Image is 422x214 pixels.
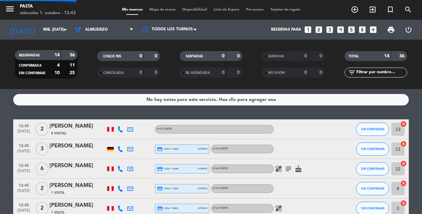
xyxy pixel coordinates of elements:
[213,167,228,170] span: A la carta
[51,131,66,136] span: 8 Visitas
[146,8,179,12] span: Mapa de mesas
[157,186,178,192] span: visa * 1941
[49,142,105,150] div: [PERSON_NAME]
[103,71,124,75] span: CANCELADA
[400,160,407,167] i: cancel
[347,25,356,34] i: looks_5
[198,167,207,171] span: stripe
[304,25,312,34] i: looks_one
[384,54,389,58] strong: 14
[49,122,105,131] div: [PERSON_NAME]
[36,142,48,156] span: 3
[157,166,163,172] i: credit_card
[157,146,163,152] i: credit_card
[179,8,210,12] span: Disponibilidad
[213,147,228,150] span: A la carta
[139,54,142,58] strong: 0
[85,27,108,32] span: Almuerzo
[213,207,228,209] span: A la carta
[271,27,301,32] span: Reservas para
[36,162,48,175] span: 6
[348,55,359,58] span: TOTAL
[361,167,384,170] span: SIN CONFIRMAR
[5,4,15,14] i: menu
[103,55,121,58] span: CHECK INS
[285,165,292,173] i: subject
[19,64,42,67] span: CONFIRMADA
[336,25,345,34] i: looks_4
[155,54,159,58] strong: 0
[186,55,203,58] span: SENTADAS
[20,10,76,16] div: miércoles 1. octubre - 12:42
[49,162,105,170] div: [PERSON_NAME]
[356,69,407,76] input: Filtrar por nombre...
[15,149,32,157] span: [DATE]
[157,146,178,152] span: visa * 4066
[304,70,307,75] strong: 0
[243,8,267,12] span: Pre-acceso
[36,182,48,195] span: 2
[361,206,384,210] span: SIN CONFIRMAR
[356,123,389,136] button: SIN CONFIRMAR
[294,165,302,173] i: cake
[15,181,32,189] span: 12:45
[157,166,178,172] span: visa * 0296
[400,121,407,127] i: cancel
[222,70,225,75] strong: 0
[15,161,32,169] span: 12:45
[157,205,178,211] span: visa * 8903
[19,72,45,75] span: SIN CONFIRMAR
[400,140,407,147] i: cancel
[356,162,389,175] button: SIN CONFIRMAR
[49,181,105,190] div: [PERSON_NAME]
[348,69,356,76] i: filter_list
[405,26,412,34] i: power_settings_new
[70,53,76,57] strong: 36
[315,25,323,34] i: looks_two
[198,206,207,210] span: stripe
[15,141,32,149] span: 12:45
[400,180,407,187] i: cancel
[15,129,32,137] span: [DATE]
[319,54,323,58] strong: 0
[351,6,359,14] i: add_circle_outline
[319,70,323,75] strong: 0
[146,96,276,104] div: No hay notas para este servicio. Haz clic para agregar una
[70,71,76,75] strong: 25
[304,54,307,58] strong: 0
[386,6,394,14] i: turned_in_not
[5,22,40,37] i: [DATE]
[15,122,32,129] span: 12:45
[198,186,207,191] span: stripe
[198,147,207,151] span: stripe
[70,63,76,68] strong: 11
[51,190,64,196] span: 1 Visita
[19,54,40,57] span: RESERVADAS
[15,189,32,196] span: [DATE]
[369,6,377,14] i: exit_to_app
[49,201,105,210] div: [PERSON_NAME]
[399,54,406,58] strong: 36
[54,53,60,57] strong: 14
[157,205,163,211] i: credit_card
[213,187,228,190] span: A la carta
[186,71,210,75] span: RE AGENDADA
[268,71,285,75] span: NO SHOW
[268,55,284,58] span: SERVIDAS
[325,25,334,34] i: looks_3
[57,63,60,68] strong: 4
[356,142,389,156] button: SIN CONFIRMAR
[119,8,146,12] span: Mis reservas
[5,4,15,16] button: menu
[61,26,69,34] i: arrow_drop_down
[210,8,243,12] span: Lista de Espera
[15,201,32,208] span: 12:45
[139,70,142,75] strong: 0
[54,71,60,75] strong: 10
[275,204,283,212] i: healing
[358,25,367,34] i: looks_6
[15,169,32,176] span: [DATE]
[356,182,389,195] button: SIN CONFIRMAR
[222,54,225,58] strong: 0
[157,128,172,130] span: A la carta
